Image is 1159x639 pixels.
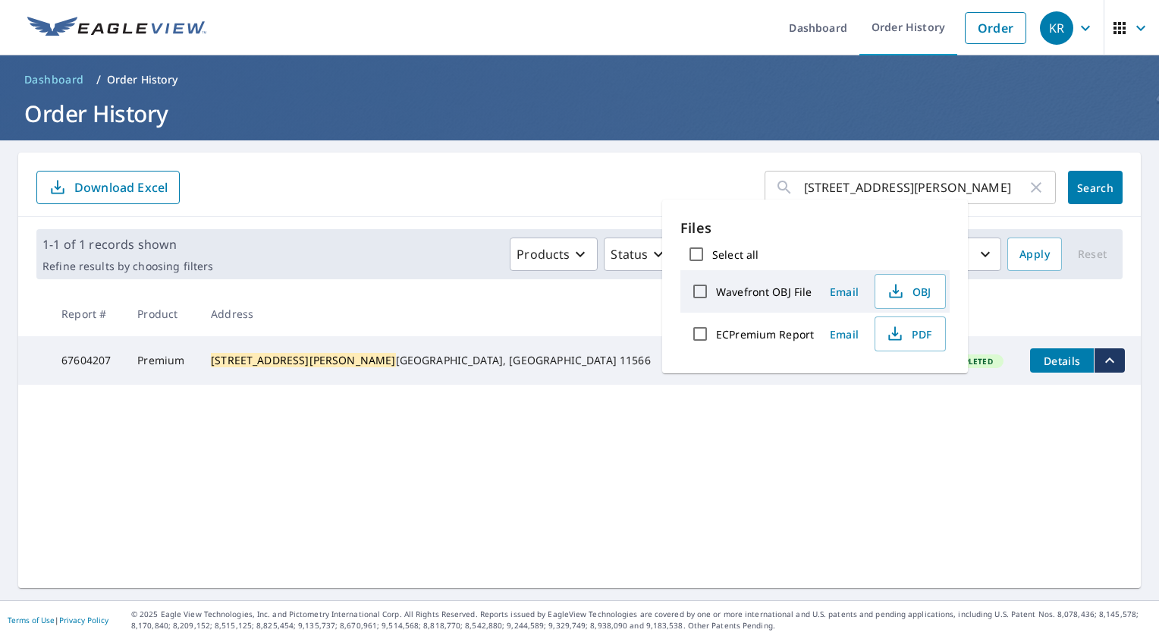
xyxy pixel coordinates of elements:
[1094,348,1125,373] button: filesDropdownBtn-67604207
[517,245,570,263] p: Products
[712,247,759,262] label: Select all
[965,12,1026,44] a: Order
[49,291,125,336] th: Report #
[199,291,677,336] th: Address
[611,245,648,263] p: Status
[211,353,664,368] div: [GEOGRAPHIC_DATA], [GEOGRAPHIC_DATA] 11566
[107,72,178,87] p: Order History
[826,285,862,299] span: Email
[1040,11,1073,45] div: KR
[18,68,90,92] a: Dashboard
[8,615,108,625] p: |
[804,166,1027,209] input: Address, Report #, Claim ID, etc.
[884,282,933,301] span: OBJ
[74,179,168,196] p: Download Excel
[716,327,814,342] label: ECPremium Report
[510,238,598,271] button: Products
[125,291,199,336] th: Product
[1030,348,1094,373] button: detailsBtn-67604207
[604,238,676,271] button: Status
[59,615,108,625] a: Privacy Policy
[42,260,213,273] p: Refine results by choosing filters
[716,285,812,299] label: Wavefront OBJ File
[1039,354,1085,368] span: Details
[18,68,1141,92] nav: breadcrumb
[24,72,84,87] span: Dashboard
[820,280,868,304] button: Email
[680,218,950,238] p: Files
[1007,238,1062,271] button: Apply
[8,615,55,625] a: Terms of Use
[211,353,395,367] mark: [STREET_ADDRESS][PERSON_NAME]
[1068,171,1123,204] button: Search
[875,316,946,351] button: PDF
[884,325,933,343] span: PDF
[125,336,199,385] td: Premium
[820,323,868,346] button: Email
[875,274,946,309] button: OBJ
[27,17,206,39] img: EV Logo
[1019,245,1050,264] span: Apply
[1080,181,1110,195] span: Search
[131,609,1151,631] p: © 2025 Eagle View Technologies, Inc. and Pictometry International Corp. All Rights Reserved. Repo...
[937,356,1001,367] span: Completed
[49,336,125,385] td: 67604207
[826,327,862,342] span: Email
[36,171,180,204] button: Download Excel
[18,98,1141,129] h1: Order History
[42,235,213,253] p: 1-1 of 1 records shown
[96,71,101,89] li: /
[923,291,1018,336] th: Status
